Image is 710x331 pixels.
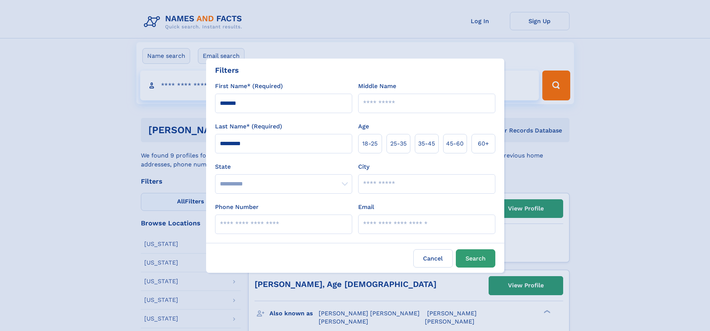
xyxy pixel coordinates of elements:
[413,249,453,268] label: Cancel
[358,162,369,171] label: City
[358,82,396,91] label: Middle Name
[215,203,259,212] label: Phone Number
[215,122,282,131] label: Last Name* (Required)
[215,162,352,171] label: State
[358,203,374,212] label: Email
[446,139,464,148] span: 45‑60
[456,249,495,268] button: Search
[390,139,407,148] span: 25‑35
[215,65,239,76] div: Filters
[362,139,378,148] span: 18‑25
[215,82,283,91] label: First Name* (Required)
[358,122,369,131] label: Age
[478,139,489,148] span: 60+
[418,139,435,148] span: 35‑45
